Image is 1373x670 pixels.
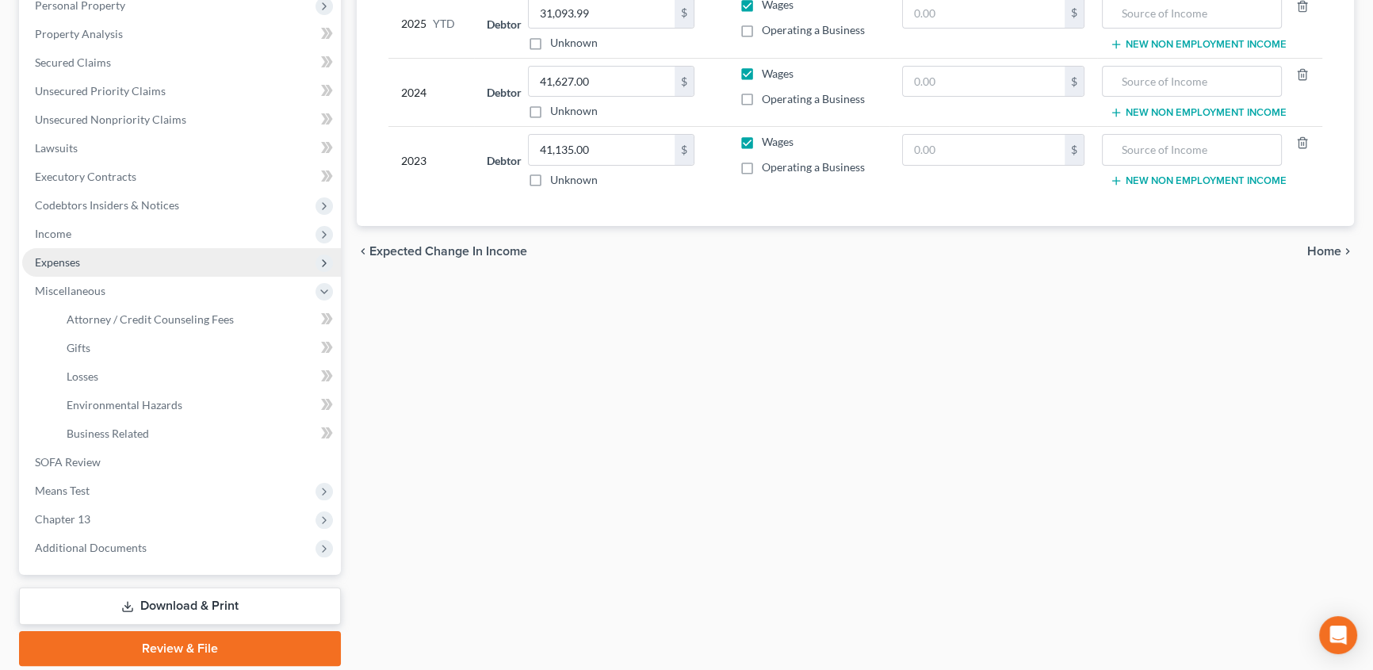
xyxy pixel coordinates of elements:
[35,541,147,554] span: Additional Documents
[1110,106,1287,119] button: New Non Employment Income
[529,135,675,165] input: 0.00
[22,20,341,48] a: Property Analysis
[550,103,598,119] label: Unknown
[487,16,522,33] label: Debtor
[1065,67,1084,97] div: $
[54,419,341,448] a: Business Related
[1307,245,1341,258] span: Home
[54,334,341,362] a: Gifts
[762,67,794,80] span: Wages
[529,67,675,97] input: 0.00
[762,135,794,148] span: Wages
[1319,616,1357,654] div: Open Intercom Messenger
[35,255,80,269] span: Expenses
[357,245,527,258] button: chevron_left Expected Change in Income
[1111,67,1272,97] input: Source of Income
[35,84,166,98] span: Unsecured Priority Claims
[903,67,1065,97] input: 0.00
[35,198,179,212] span: Codebtors Insiders & Notices
[19,588,341,625] a: Download & Print
[35,27,123,40] span: Property Analysis
[675,135,694,165] div: $
[1110,174,1287,187] button: New Non Employment Income
[762,92,865,105] span: Operating a Business
[35,141,78,155] span: Lawsuits
[67,341,90,354] span: Gifts
[22,163,341,191] a: Executory Contracts
[357,245,369,258] i: chevron_left
[19,631,341,666] a: Review & File
[1111,135,1272,165] input: Source of Income
[35,170,136,183] span: Executory Contracts
[675,67,694,97] div: $
[54,305,341,334] a: Attorney / Credit Counseling Fees
[550,35,598,51] label: Unknown
[762,23,865,36] span: Operating a Business
[54,362,341,391] a: Losses
[401,66,461,120] div: 2024
[550,172,598,188] label: Unknown
[35,227,71,240] span: Income
[67,427,149,440] span: Business Related
[67,398,182,412] span: Environmental Hazards
[903,135,1065,165] input: 0.00
[67,312,234,326] span: Attorney / Credit Counseling Fees
[369,245,527,258] span: Expected Change in Income
[487,84,522,101] label: Debtor
[1341,245,1354,258] i: chevron_right
[401,134,461,188] div: 2023
[487,152,522,169] label: Debtor
[22,77,341,105] a: Unsecured Priority Claims
[22,448,341,477] a: SOFA Review
[433,16,455,32] span: YTD
[22,105,341,134] a: Unsecured Nonpriority Claims
[35,113,186,126] span: Unsecured Nonpriority Claims
[35,455,101,469] span: SOFA Review
[35,512,90,526] span: Chapter 13
[54,391,341,419] a: Environmental Hazards
[1110,38,1287,51] button: New Non Employment Income
[35,56,111,69] span: Secured Claims
[35,484,90,497] span: Means Test
[67,369,98,383] span: Losses
[1065,135,1084,165] div: $
[762,160,865,174] span: Operating a Business
[22,48,341,77] a: Secured Claims
[1307,245,1354,258] button: Home chevron_right
[22,134,341,163] a: Lawsuits
[35,284,105,297] span: Miscellaneous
